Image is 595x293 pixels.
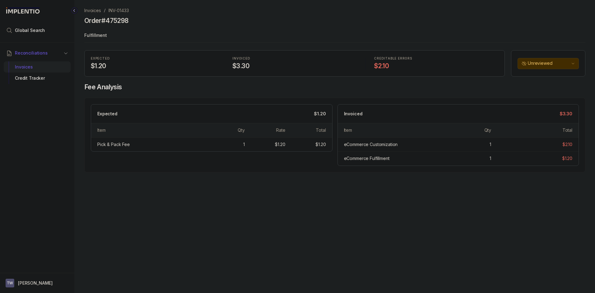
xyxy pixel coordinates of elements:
[276,127,285,133] div: Rate
[562,127,572,133] div: Total
[71,7,78,14] div: Collapse Icon
[4,60,71,85] div: Reconciliations
[484,127,491,133] div: Qty
[344,127,352,133] div: Item
[316,127,326,133] div: Total
[490,141,491,148] div: 1
[528,60,570,66] p: Unreviewed
[314,111,326,117] p: $1.20
[91,62,215,70] h4: $1.20
[344,141,398,148] div: eCommerce Customization
[15,27,45,33] span: Global Search
[84,16,128,25] h4: Order #475298
[490,155,491,162] div: 1
[6,279,14,287] span: User initials
[374,62,498,70] h4: $2.10
[97,111,117,117] p: Expected
[4,46,71,60] button: Reconciliations
[344,111,363,117] p: Invoiced
[6,279,69,287] button: User initials[PERSON_NAME]
[238,127,245,133] div: Qty
[560,111,572,117] p: $3.30
[9,61,66,73] div: Invoices
[84,7,129,14] nav: breadcrumb
[232,62,357,70] h4: $3.30
[562,155,572,162] div: $1.20
[232,57,357,60] p: INVOICED
[344,155,390,162] div: eCommerce Fulfillment
[243,141,245,148] div: 1
[84,30,585,42] p: Fulfillment
[275,141,285,148] div: $1.20
[84,7,101,14] a: Invoices
[9,73,66,84] div: Credit Tracker
[15,50,48,56] span: Reconciliations
[374,57,498,60] p: CREDITABLE ERRORS
[91,57,215,60] p: EXPECTED
[97,127,105,133] div: Item
[97,141,130,148] div: Pick & Pack Fee
[108,7,129,14] a: INV-01433
[84,83,585,91] h4: Fee Analysis
[18,280,53,286] p: [PERSON_NAME]
[562,141,572,148] div: $2.10
[518,58,579,69] button: Unreviewed
[315,141,326,148] div: $1.20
